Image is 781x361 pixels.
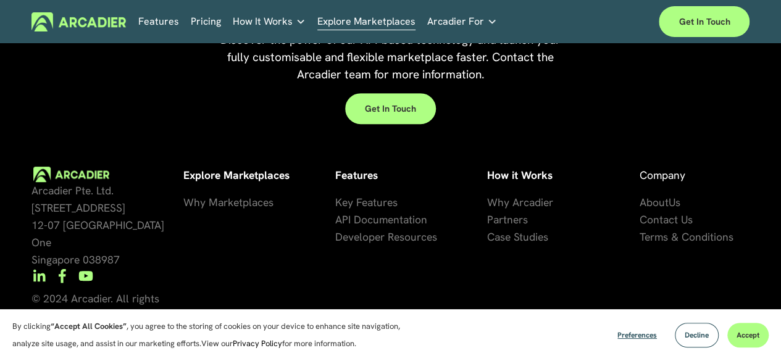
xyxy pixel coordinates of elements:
span: Us [668,195,680,209]
button: Preferences [608,323,666,347]
img: Arcadier [31,12,126,31]
span: Developer Resources [335,230,437,244]
a: Ca [487,228,500,246]
span: Terms & Conditions [639,230,733,244]
span: How It Works [233,13,293,30]
span: Ca [487,230,500,244]
a: artners [493,211,528,228]
span: © 2024 Arcadier. All rights reserved. [31,291,162,323]
a: Explore Marketplaces [317,12,416,31]
iframe: Chat Widget [719,302,781,361]
a: Developer Resources [335,228,437,246]
strong: Features [335,168,378,182]
span: Arcadier Pte. Ltd. [STREET_ADDRESS] 12-07 [GEOGRAPHIC_DATA] One Singapore 038987 [31,183,167,267]
strong: “Accept All Cookies” [51,321,127,331]
a: Contact Us [639,211,692,228]
a: Why Arcadier [487,194,553,211]
span: Why Arcadier [487,195,553,209]
span: Decline [685,330,709,340]
a: YouTube [78,268,93,283]
span: About [639,195,668,209]
a: Why Marketplaces [183,194,274,211]
a: Features [138,12,179,31]
span: P [487,212,493,226]
a: Get in touch [659,6,750,37]
a: Key Features [335,194,398,211]
a: folder dropdown [233,12,306,31]
a: Terms & Conditions [639,228,733,246]
a: LinkedIn [31,268,46,283]
span: Contact Us [639,212,692,226]
a: folder dropdown [427,12,497,31]
span: Preferences [617,330,657,340]
p: By clicking , you agree to the storing of cookies on your device to enhance site navigation, anal... [12,318,414,352]
a: Get in touch [345,93,436,124]
strong: Explore Marketplaces [183,168,290,182]
span: API Documentation [335,212,427,226]
span: Arcadier For [427,13,484,30]
span: se Studies [500,230,548,244]
a: P [487,211,493,228]
strong: How it Works [487,168,553,182]
a: se Studies [500,228,548,246]
span: Why Marketplaces [183,195,274,209]
button: Decline [675,323,719,347]
a: Privacy Policy [233,338,282,349]
span: Company [639,168,685,182]
a: Pricing [191,12,221,31]
span: artners [493,212,528,226]
span: Key Features [335,195,398,209]
a: About [639,194,668,211]
a: Facebook [55,268,70,283]
a: API Documentation [335,211,427,228]
span: Discover the power of our API-based technology and launch your fully customisable and flexible ma... [220,32,564,82]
